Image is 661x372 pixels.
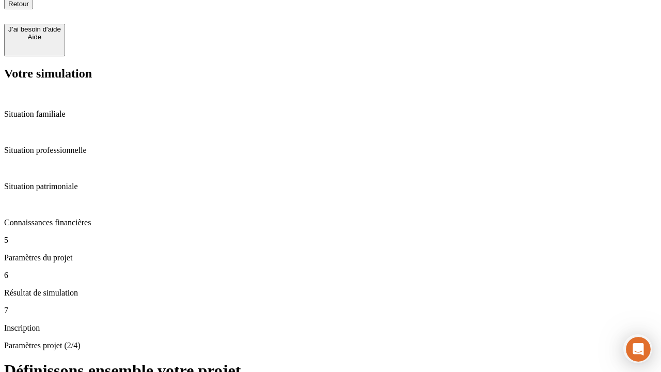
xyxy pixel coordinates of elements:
[4,218,657,227] p: Connaissances financières
[4,110,657,119] p: Situation familiale
[4,341,657,350] p: Paramètres projet (2/4)
[8,25,61,33] div: J’ai besoin d'aide
[4,236,657,245] p: 5
[4,182,657,191] p: Situation patrimoniale
[8,33,61,41] div: Aide
[4,288,657,298] p: Résultat de simulation
[4,146,657,155] p: Situation professionnelle
[4,271,657,280] p: 6
[4,323,657,333] p: Inscription
[4,24,65,56] button: J’ai besoin d'aideAide
[626,337,651,362] iframe: Intercom live chat
[623,334,652,363] iframe: Intercom live chat discovery launcher
[4,306,657,315] p: 7
[4,67,657,81] h2: Votre simulation
[4,253,657,262] p: Paramètres du projet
